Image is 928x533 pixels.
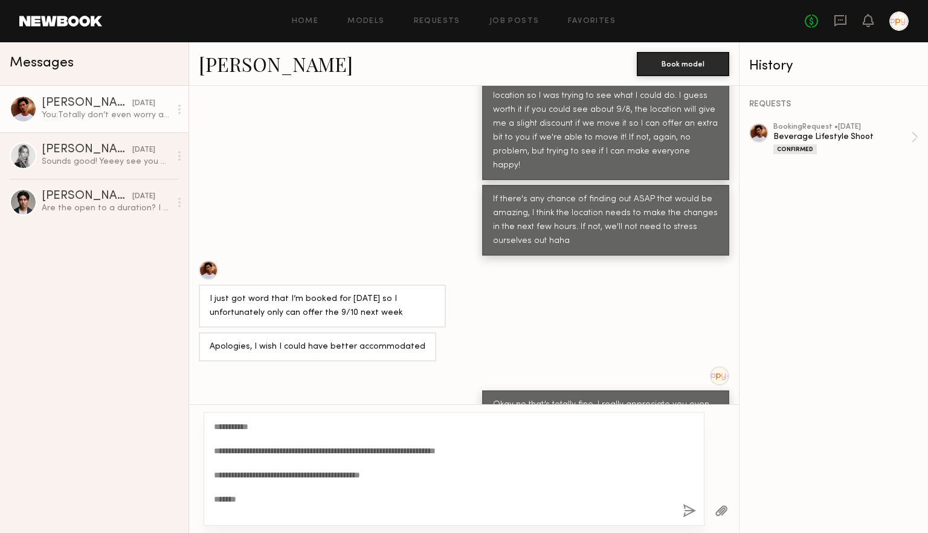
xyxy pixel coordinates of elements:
div: [PERSON_NAME] [42,97,132,109]
a: Models [347,18,384,25]
div: [DATE] [132,191,155,202]
a: Requests [414,18,460,25]
div: Confirmed [773,144,817,154]
div: Apologies, I wish I could have better accommodated [210,340,425,354]
div: Are the open to a duration? I normally don’t do perpetuity [42,202,170,214]
a: bookingRequest •[DATE]Beverage Lifestyle ShootConfirmed [773,123,918,154]
div: REQUESTS [749,100,918,109]
a: Favorites [568,18,616,25]
a: Job Posts [489,18,540,25]
div: Hey, no worries - I just had gotten a ping from the location so I was trying to see what I could ... [493,76,718,173]
span: Messages [10,56,74,70]
a: Home [292,18,319,25]
a: [PERSON_NAME] [199,51,353,77]
div: booking Request • [DATE] [773,123,911,131]
div: [PERSON_NAME] [42,190,132,202]
a: Book model [637,58,729,68]
div: Beverage Lifestyle Shoot [773,131,911,143]
div: Sounds good! Yeeey see you next week:) [42,156,170,167]
div: [DATE] [132,98,155,109]
div: History [749,59,918,73]
button: Book model [637,52,729,76]
div: [PERSON_NAME] [42,144,132,156]
div: If there's any chance of finding out ASAP that would be amazing, I think the location needs to ma... [493,193,718,248]
div: You: Totally don’t even worry about it! I really appreciate you! [42,109,170,121]
div: [DATE] [132,144,155,156]
div: I just got word that I’m booked for [DATE] so I unfortunately only can offer the 9/10 next week [210,292,435,320]
div: Okay no that’s totally fine, I really appreciate you even checking for me! [493,398,718,426]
